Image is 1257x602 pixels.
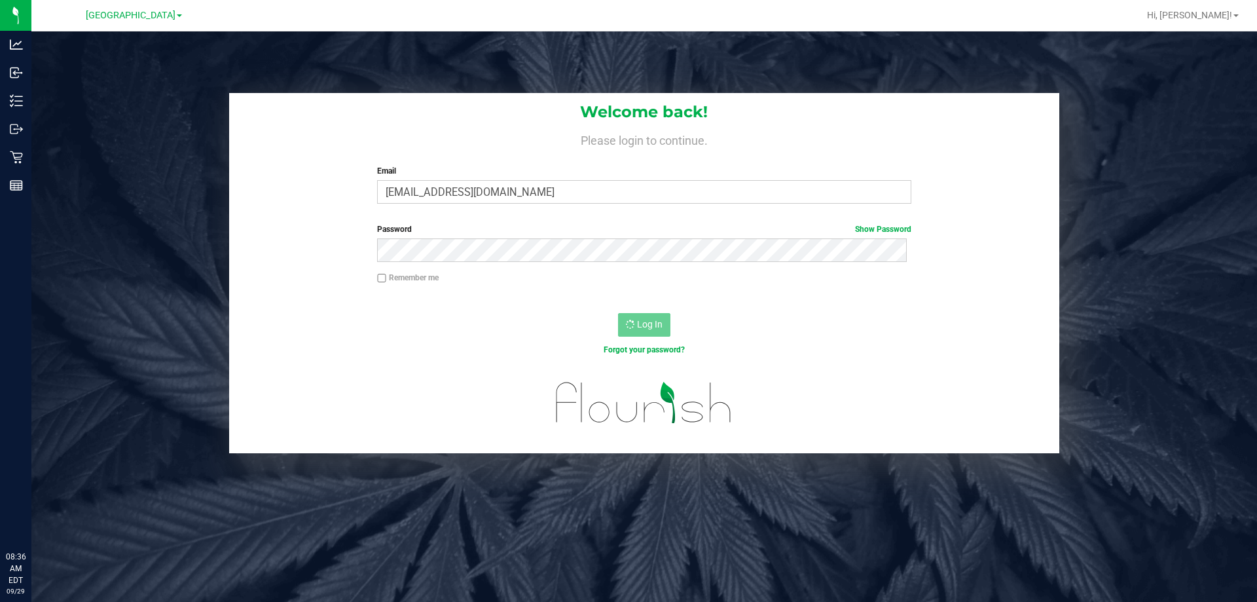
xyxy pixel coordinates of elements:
[6,551,26,586] p: 08:36 AM EDT
[10,38,23,51] inline-svg: Analytics
[10,94,23,107] inline-svg: Inventory
[10,66,23,79] inline-svg: Inbound
[229,103,1059,121] h1: Welcome back!
[604,345,685,354] a: Forgot your password?
[377,274,386,283] input: Remember me
[618,313,670,337] button: Log In
[10,122,23,136] inline-svg: Outbound
[377,225,412,234] span: Password
[540,369,748,436] img: flourish_logo.svg
[10,179,23,192] inline-svg: Reports
[229,131,1059,147] h4: Please login to continue.
[377,272,439,284] label: Remember me
[637,319,663,329] span: Log In
[377,165,911,177] label: Email
[86,10,175,21] span: [GEOGRAPHIC_DATA]
[855,225,911,234] a: Show Password
[6,586,26,596] p: 09/29
[10,151,23,164] inline-svg: Retail
[1147,10,1232,20] span: Hi, [PERSON_NAME]!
